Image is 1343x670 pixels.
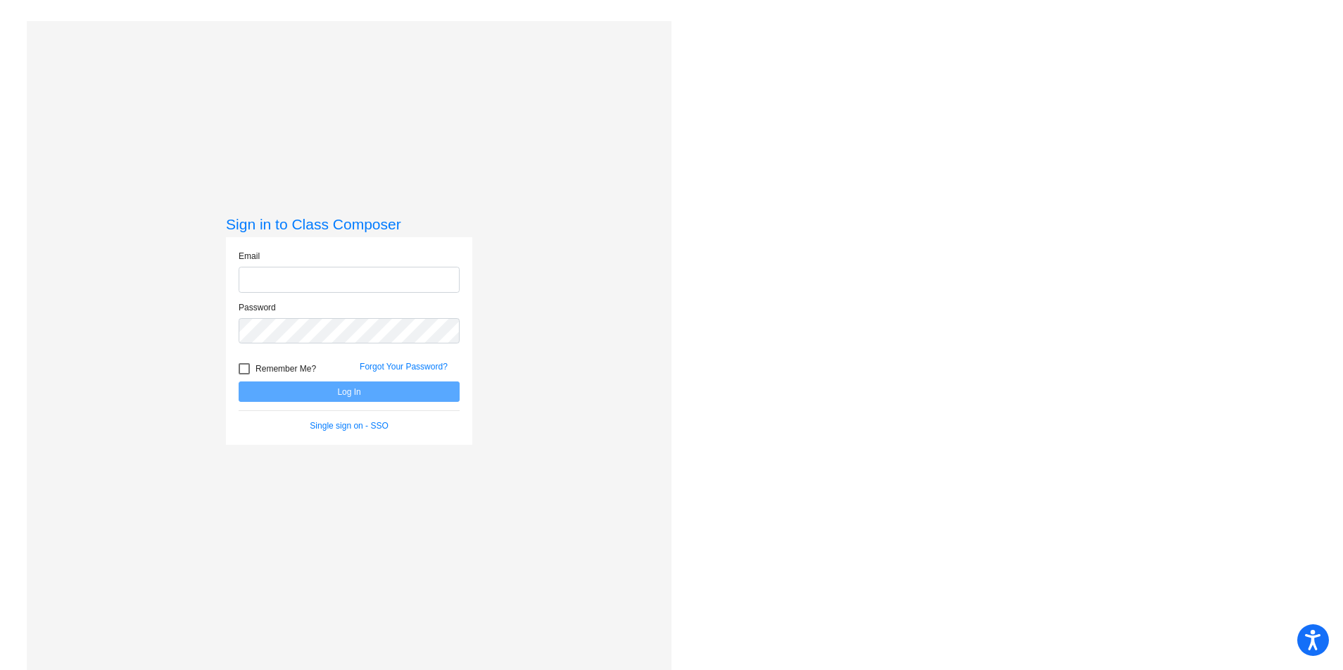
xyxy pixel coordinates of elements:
[310,421,388,431] a: Single sign on - SSO
[226,215,472,233] h3: Sign in to Class Composer
[239,250,260,263] label: Email
[239,381,460,402] button: Log In
[239,301,276,314] label: Password
[360,362,448,372] a: Forgot Your Password?
[256,360,316,377] span: Remember Me?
